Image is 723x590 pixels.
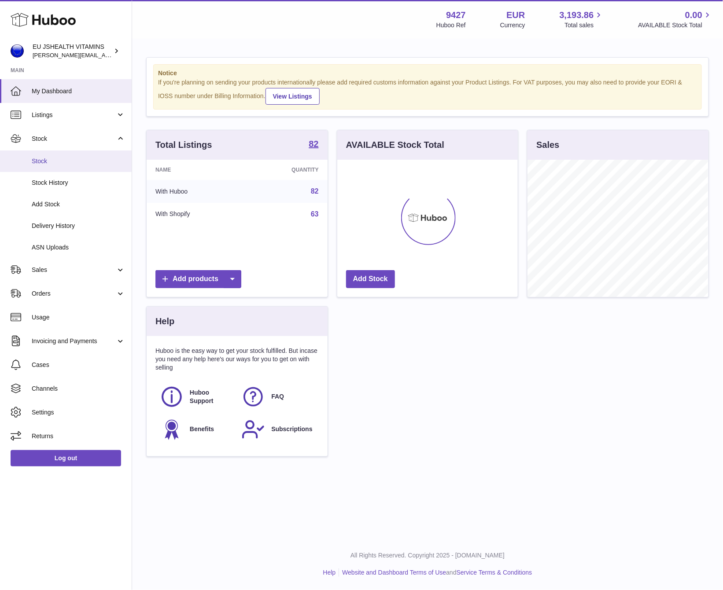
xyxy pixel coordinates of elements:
span: AVAILABLE Stock Total [638,21,712,29]
span: Total sales [564,21,604,29]
span: FAQ [271,392,284,401]
a: Help [323,569,336,576]
strong: Notice [158,69,697,77]
span: 3,193.86 [560,9,594,21]
span: Usage [32,313,125,322]
div: Huboo Ref [436,21,466,29]
td: With Shopify [147,203,244,226]
a: FAQ [241,385,314,409]
span: [PERSON_NAME][EMAIL_ADDRESS][DOMAIN_NAME] [33,51,177,59]
span: Settings [32,408,125,417]
a: Add Stock [346,270,395,288]
a: 0.00 AVAILABLE Stock Total [638,9,712,29]
strong: 9427 [446,9,466,21]
span: Stock [32,157,125,165]
a: 63 [311,210,319,218]
span: Cases [32,361,125,369]
th: Name [147,160,244,180]
h3: AVAILABLE Stock Total [346,139,444,151]
li: and [339,568,532,577]
th: Quantity [244,160,327,180]
a: Huboo Support [160,385,232,409]
p: Huboo is the easy way to get your stock fulfilled. But incase you need any help here's our ways f... [155,347,319,372]
span: Add Stock [32,200,125,209]
a: Subscriptions [241,418,314,441]
div: Currency [500,21,525,29]
span: Stock [32,135,116,143]
span: Sales [32,266,116,274]
h3: Help [155,315,174,327]
span: Returns [32,432,125,440]
a: Website and Dashboard Terms of Use [342,569,446,576]
span: My Dashboard [32,87,125,95]
span: ASN Uploads [32,243,125,252]
a: 82 [311,187,319,195]
a: 82 [309,139,318,150]
a: Service Terms & Conditions [457,569,532,576]
span: Channels [32,385,125,393]
div: EU JSHEALTH VITAMINS [33,43,112,59]
span: Listings [32,111,116,119]
span: Huboo Support [190,388,232,405]
h3: Sales [536,139,559,151]
a: View Listings [266,88,320,105]
span: Invoicing and Payments [32,337,116,345]
span: Subscriptions [271,425,312,433]
h3: Total Listings [155,139,212,151]
td: With Huboo [147,180,244,203]
img: laura@jessicasepel.com [11,44,24,58]
span: Benefits [190,425,214,433]
span: 0.00 [685,9,702,21]
a: 3,193.86 Total sales [560,9,604,29]
strong: 82 [309,139,318,148]
strong: EUR [506,9,525,21]
a: Benefits [160,418,232,441]
span: Stock History [32,179,125,187]
span: Delivery History [32,222,125,230]
span: Orders [32,290,116,298]
div: If you're planning on sending your products internationally please add required customs informati... [158,78,697,105]
a: Add products [155,270,241,288]
p: All Rights Reserved. Copyright 2025 - [DOMAIN_NAME] [139,551,716,560]
a: Log out [11,450,121,466]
